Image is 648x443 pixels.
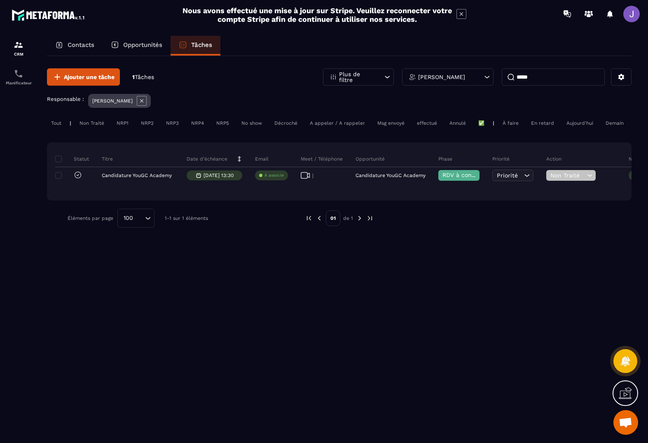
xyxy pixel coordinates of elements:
p: de 1 [343,215,353,221]
p: Priorité [492,156,510,162]
p: 1-1 sur 1 éléments [165,215,208,221]
p: Candidature YouGC Academy [356,173,426,178]
a: Tâches [171,36,220,56]
img: scheduler [14,69,23,79]
p: Date d’échéance [187,156,227,162]
input: Search for option [136,214,143,223]
p: Titre [102,156,113,162]
p: 1 [132,73,154,81]
div: À faire [498,118,523,128]
div: effectué [413,118,441,128]
div: Demain [601,118,628,128]
div: Ouvrir le chat [613,410,638,435]
div: NRP1 [112,118,133,128]
img: formation [14,40,23,50]
p: Planificateur [2,81,35,85]
p: Responsable : [47,96,84,102]
img: next [356,215,363,222]
p: Tâches [191,41,212,49]
div: Annulé [445,118,470,128]
p: Opportunités [123,41,162,49]
span: Tâches [135,74,154,80]
a: Contacts [47,36,103,56]
p: Candidature YouGC Academy [102,173,172,178]
div: Décroché [270,118,302,128]
p: Plus de filtre [339,71,375,83]
div: NRP2 [137,118,158,128]
p: [PERSON_NAME] [92,98,133,104]
p: Opportunité [356,156,385,162]
p: Statut [57,156,89,162]
span: Ajouter une tâche [64,73,115,81]
p: Éléments par page [68,215,113,221]
img: prev [305,215,313,222]
div: Non Traité [75,118,108,128]
div: ✅ [474,118,489,128]
p: Email [255,156,269,162]
a: schedulerschedulerPlanificateur [2,63,35,91]
div: Tout [47,118,66,128]
img: prev [316,215,323,222]
p: Phase [438,156,452,162]
span: Priorité [497,172,518,179]
img: next [366,215,374,222]
span: Non Traité [550,172,585,179]
p: CRM [2,52,35,56]
button: Ajouter une tâche [47,68,120,86]
img: logo [12,7,86,22]
div: NRP5 [212,118,233,128]
a: formationformationCRM [2,34,35,63]
div: NRP3 [162,118,183,128]
p: 01 [326,210,340,226]
div: A appeler / A rappeler [306,118,369,128]
span: RDV à confimer ❓ [442,172,496,178]
div: Aujourd'hui [562,118,597,128]
div: En retard [527,118,558,128]
p: | [493,120,494,126]
div: Msg envoyé [373,118,409,128]
span: | [312,173,313,179]
p: [DATE] 13:30 [204,173,234,178]
p: Action [546,156,561,162]
p: Meet / Téléphone [301,156,343,162]
p: Contacts [68,41,94,49]
span: 100 [121,214,136,223]
p: À associe [264,173,284,178]
p: [PERSON_NAME] [418,74,465,80]
div: No show [237,118,266,128]
h2: Nous avons effectué une mise à jour sur Stripe. Veuillez reconnecter votre compte Stripe afin de ... [182,6,452,23]
a: Opportunités [103,36,171,56]
div: Search for option [117,209,154,228]
p: | [70,120,71,126]
div: NRP4 [187,118,208,128]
